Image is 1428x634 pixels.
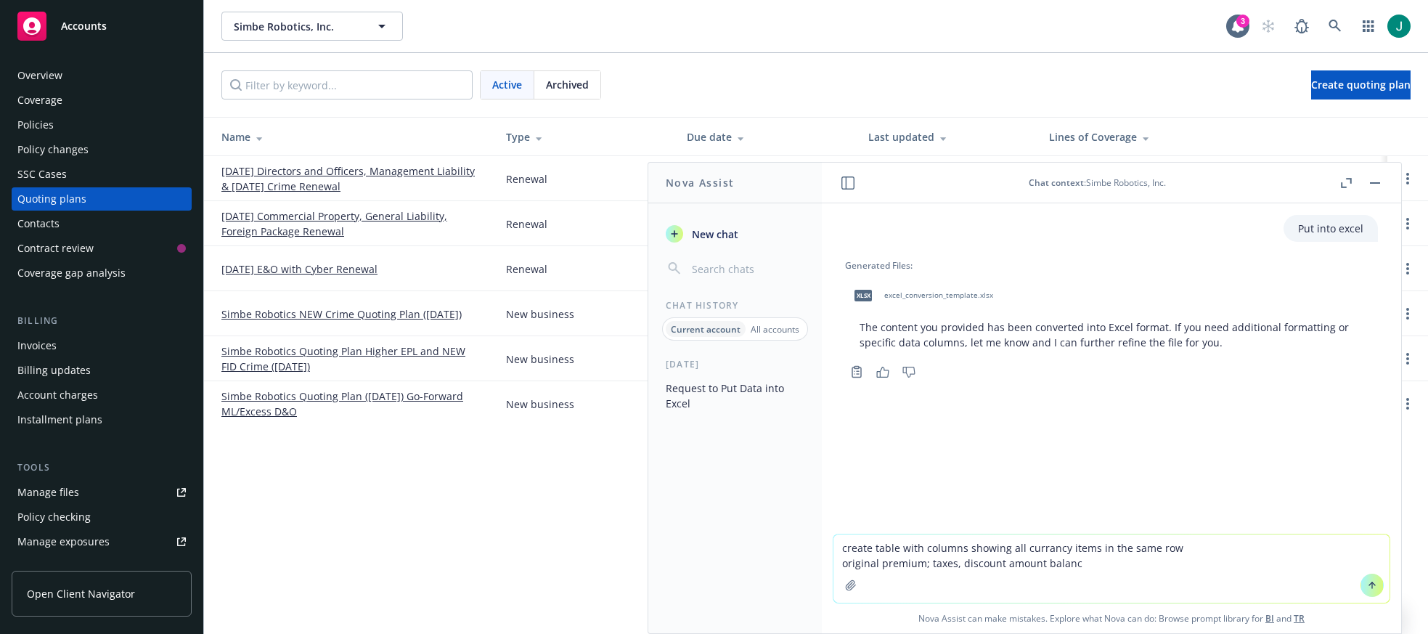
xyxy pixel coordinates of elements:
[17,505,91,529] div: Policy checking
[1236,15,1249,28] div: 3
[1399,260,1416,277] a: Open options
[17,138,89,161] div: Policy changes
[17,89,62,112] div: Coverage
[17,334,57,357] div: Invoices
[884,290,993,300] span: excel_conversion_template.xlsx
[660,221,810,247] button: New chat
[1287,12,1316,41] a: Report a Bug
[860,320,1363,350] p: The content you provided has been converted into Excel format. If you need additional formatting ...
[12,383,192,407] a: Account charges
[492,77,522,92] span: Active
[666,175,734,190] h1: Nova Assist
[221,344,483,374] a: Simbe Robotics Quoting Plan Higher EPL and NEW FID Crime ([DATE])
[1311,70,1411,99] a: Create quoting plan
[17,408,102,431] div: Installment plans
[61,20,107,32] span: Accounts
[12,530,192,553] a: Manage exposures
[12,212,192,235] a: Contacts
[897,362,921,382] button: Thumbs down
[12,89,192,112] a: Coverage
[221,306,462,322] a: Simbe Robotics NEW Crime Quoting Plan ([DATE])
[17,113,54,137] div: Policies
[221,12,403,41] button: Simbe Robotics, Inc.
[506,351,574,367] div: New business
[12,163,192,186] a: SSC Cases
[1399,215,1416,232] a: Open options
[506,397,574,412] div: New business
[1387,15,1411,38] img: photo
[17,187,86,211] div: Quoting plans
[1399,305,1416,322] a: Open options
[12,261,192,285] a: Coverage gap analysis
[671,323,740,336] p: Current account
[854,290,872,301] span: xlsx
[12,481,192,504] a: Manage files
[221,163,483,194] a: [DATE] Directors and Officers, Management Liability & [DATE] Crime Renewal
[17,261,126,285] div: Coverage gap analysis
[17,237,94,260] div: Contract review
[12,505,192,529] a: Policy checking
[850,365,863,378] svg: Copy to clipboard
[506,306,574,322] div: New business
[1399,170,1416,187] a: Open options
[1254,12,1283,41] a: Start snowing
[1298,221,1363,236] p: Put into excel
[1049,129,1376,145] div: Lines of Coverage
[1294,612,1305,625] a: TR
[648,299,822,312] div: Chat History
[12,314,192,328] div: Billing
[1311,78,1411,92] span: Create quoting plan
[506,171,547,187] div: Renewal
[17,163,67,186] div: SSC Cases
[1354,12,1383,41] a: Switch app
[546,77,589,92] span: Archived
[17,383,98,407] div: Account charges
[221,261,378,277] a: [DATE] E&O with Cyber Renewal
[1399,350,1416,367] a: Open options
[687,129,844,145] div: Due date
[12,138,192,161] a: Policy changes
[221,208,483,239] a: [DATE] Commercial Property, General Liability, Foreign Package Renewal
[221,70,473,99] input: Filter by keyword...
[12,113,192,137] a: Policies
[833,535,1390,603] textarea: create table with columns showing all currancy items in the same row original premium; taxes, dis...
[506,129,664,145] div: Type
[689,259,804,279] input: Search chats
[17,555,113,578] div: Manage certificates
[17,481,79,504] div: Manage files
[12,334,192,357] a: Invoices
[648,358,822,370] div: [DATE]
[221,389,483,419] a: Simbe Robotics Quoting Plan ([DATE]) Go-Forward ML/Excess D&O
[868,129,1026,145] div: Last updated
[1399,395,1416,412] a: Open options
[12,6,192,46] a: Accounts
[12,555,192,578] a: Manage certificates
[12,187,192,211] a: Quoting plans
[845,259,1378,272] div: Generated Files:
[221,129,483,145] div: Name
[27,586,135,601] span: Open Client Navigator
[1029,176,1084,189] span: Chat context
[12,359,192,382] a: Billing updates
[17,64,62,87] div: Overview
[845,277,996,314] div: xlsxexcel_conversion_template.xlsx
[857,176,1337,189] div: : Simbe Robotics, Inc.
[506,261,547,277] div: Renewal
[12,460,192,475] div: Tools
[12,64,192,87] a: Overview
[689,227,738,242] span: New chat
[506,216,547,232] div: Renewal
[1265,612,1274,625] a: BI
[828,603,1395,633] span: Nova Assist can make mistakes. Explore what Nova can do: Browse prompt library for and
[17,212,60,235] div: Contacts
[17,530,110,553] div: Manage exposures
[751,323,799,336] p: All accounts
[234,19,359,34] span: Simbe Robotics, Inc.
[17,359,91,382] div: Billing updates
[12,408,192,431] a: Installment plans
[660,376,810,415] button: Request to Put Data into Excel
[12,237,192,260] a: Contract review
[1321,12,1350,41] a: Search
